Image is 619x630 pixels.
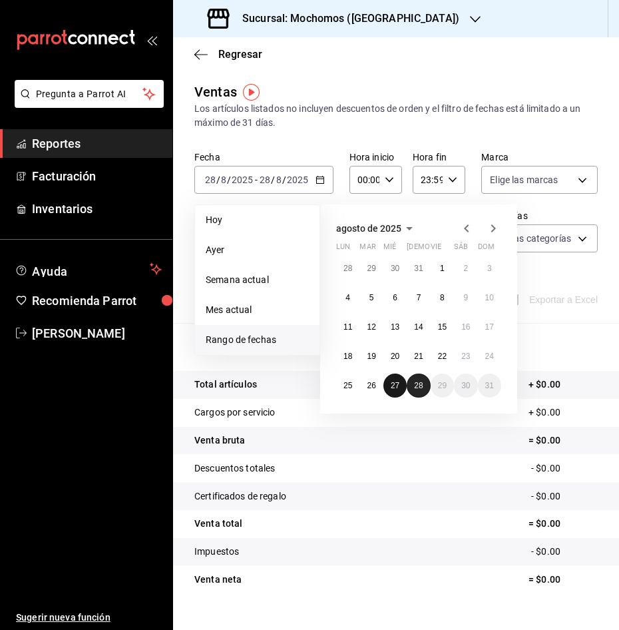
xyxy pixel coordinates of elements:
button: open_drawer_menu [146,35,157,45]
abbr: 8 de agosto de 2025 [440,293,445,302]
abbr: 5 de agosto de 2025 [369,293,374,302]
p: - $0.00 [531,489,598,503]
label: Fecha [194,153,333,162]
p: Certificados de regalo [194,489,286,503]
button: Regresar [194,48,262,61]
label: Hora inicio [349,153,402,162]
button: 18 de agosto de 2025 [336,344,359,368]
abbr: 3 de agosto de 2025 [487,264,492,273]
abbr: 28 de agosto de 2025 [414,381,423,390]
a: Pregunta a Parrot AI [9,97,164,111]
span: Recomienda Parrot [32,292,162,310]
abbr: 18 de agosto de 2025 [343,352,352,361]
h3: Sucursal: Mochomos ([GEOGRAPHIC_DATA]) [232,11,459,27]
button: 26 de agosto de 2025 [359,374,383,398]
span: Facturación [32,167,162,185]
button: 13 de agosto de 2025 [383,315,407,339]
button: 30 de julio de 2025 [383,256,407,280]
button: 5 de agosto de 2025 [359,286,383,310]
p: Venta neta [194,573,242,587]
button: 6 de agosto de 2025 [383,286,407,310]
label: Marca [481,153,598,162]
button: 19 de agosto de 2025 [359,344,383,368]
abbr: 7 de agosto de 2025 [417,293,421,302]
span: / [271,174,275,185]
abbr: viernes [431,242,441,256]
abbr: 29 de julio de 2025 [367,264,375,273]
img: Tooltip marker [243,84,260,101]
p: + $0.00 [528,406,598,420]
abbr: 4 de agosto de 2025 [345,293,350,302]
p: Cargos por servicio [194,406,276,420]
p: Impuestos [194,545,239,559]
span: Mes actual [206,303,309,317]
p: = $0.00 [528,517,598,531]
button: 30 de agosto de 2025 [454,374,477,398]
button: 2 de agosto de 2025 [454,256,477,280]
abbr: 1 de agosto de 2025 [440,264,445,273]
abbr: 20 de agosto de 2025 [391,352,399,361]
button: 23 de agosto de 2025 [454,344,477,368]
span: Reportes [32,135,162,153]
p: Venta total [194,517,242,531]
span: Regresar [218,48,262,61]
button: 31 de julio de 2025 [407,256,430,280]
button: 1 de agosto de 2025 [431,256,454,280]
abbr: 21 de agosto de 2025 [414,352,423,361]
abbr: 10 de agosto de 2025 [485,293,494,302]
button: agosto de 2025 [336,220,417,236]
span: Inventarios [32,200,162,218]
input: ---- [231,174,254,185]
p: - $0.00 [531,545,598,559]
abbr: 19 de agosto de 2025 [367,352,375,361]
p: + $0.00 [528,378,598,392]
button: 8 de agosto de 2025 [431,286,454,310]
button: 28 de julio de 2025 [336,256,359,280]
abbr: 31 de julio de 2025 [414,264,423,273]
abbr: 15 de agosto de 2025 [438,322,447,332]
input: -- [259,174,271,185]
p: = $0.00 [528,434,598,448]
button: 16 de agosto de 2025 [454,315,477,339]
span: agosto de 2025 [336,223,401,234]
abbr: 22 de agosto de 2025 [438,352,447,361]
button: 27 de agosto de 2025 [383,374,407,398]
span: Ayuda [32,261,144,277]
abbr: 29 de agosto de 2025 [438,381,447,390]
p: = $0.00 [528,573,598,587]
span: / [282,174,286,185]
abbr: 9 de agosto de 2025 [463,293,468,302]
abbr: lunes [336,242,350,256]
button: 29 de julio de 2025 [359,256,383,280]
abbr: 23 de agosto de 2025 [461,352,470,361]
abbr: 14 de agosto de 2025 [414,322,423,332]
p: Descuentos totales [194,462,275,475]
button: 28 de agosto de 2025 [407,374,430,398]
button: 20 de agosto de 2025 [383,344,407,368]
button: 14 de agosto de 2025 [407,315,430,339]
span: [PERSON_NAME] [32,324,162,342]
span: Hoy [206,213,309,227]
div: Los artículos listados no incluyen descuentos de orden y el filtro de fechas está limitado a un m... [194,102,598,130]
abbr: sábado [454,242,468,256]
span: Sugerir nueva función [16,611,162,625]
abbr: 12 de agosto de 2025 [367,322,375,332]
abbr: 24 de agosto de 2025 [485,352,494,361]
div: Ventas [194,82,237,102]
abbr: 17 de agosto de 2025 [485,322,494,332]
p: - $0.00 [531,462,598,475]
button: 22 de agosto de 2025 [431,344,454,368]
abbr: 27 de agosto de 2025 [391,381,399,390]
abbr: 26 de agosto de 2025 [367,381,375,390]
span: - [255,174,258,185]
abbr: 13 de agosto de 2025 [391,322,399,332]
abbr: 11 de agosto de 2025 [343,322,352,332]
input: -- [220,174,227,185]
abbr: domingo [478,242,495,256]
span: Ayer [206,243,309,257]
input: -- [204,174,216,185]
button: 15 de agosto de 2025 [431,315,454,339]
abbr: 16 de agosto de 2025 [461,322,470,332]
abbr: 30 de julio de 2025 [391,264,399,273]
button: 29 de agosto de 2025 [431,374,454,398]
